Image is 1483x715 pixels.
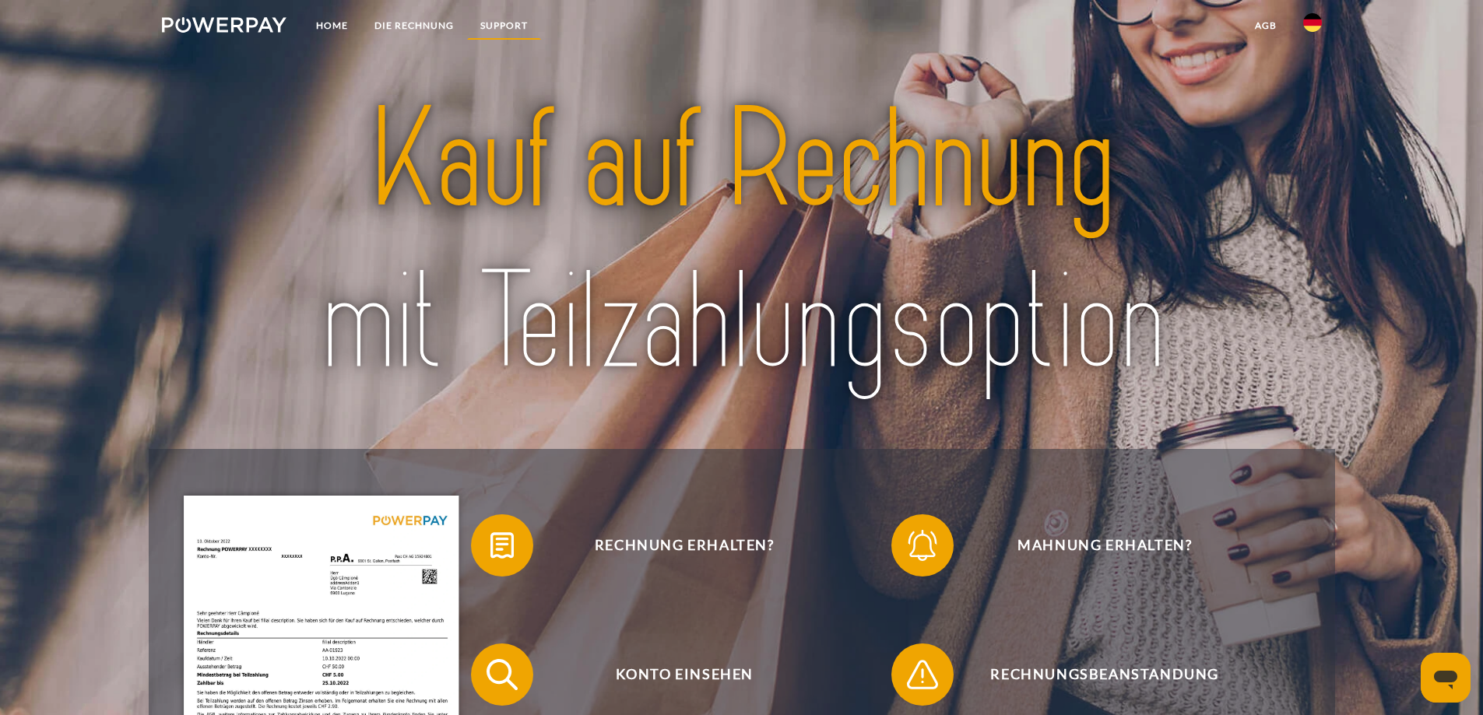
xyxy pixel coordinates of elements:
img: title-powerpay_de.svg [219,72,1264,412]
img: qb_bell.svg [903,526,942,565]
img: logo-powerpay-white.svg [162,17,287,33]
a: Home [303,12,361,40]
iframe: Schaltfläche zum Öffnen des Messaging-Fensters [1421,653,1471,703]
a: DIE RECHNUNG [361,12,467,40]
button: Rechnungsbeanstandung [891,643,1296,706]
img: qb_search.svg [483,655,522,694]
span: Rechnungsbeanstandung [914,643,1295,706]
span: Rechnung erhalten? [494,514,875,577]
img: qb_warning.svg [903,655,942,694]
img: qb_bill.svg [483,526,522,565]
button: Konto einsehen [471,643,876,706]
button: Rechnung erhalten? [471,514,876,577]
button: Mahnung erhalten? [891,514,1296,577]
span: Konto einsehen [494,643,875,706]
a: SUPPORT [467,12,541,40]
span: Mahnung erhalten? [914,514,1295,577]
a: agb [1242,12,1290,40]
img: de [1303,13,1322,32]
